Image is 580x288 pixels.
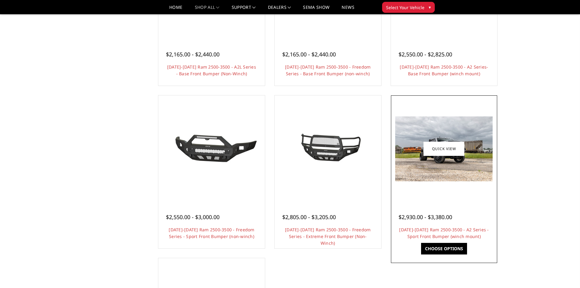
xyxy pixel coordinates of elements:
a: 2019-2025 Ram 2500-3500 - Freedom Series - Extreme Front Bumper (Non-Winch) 2019-2025 Ram 2500-35... [276,97,380,201]
img: 2019-2025 Ram 2500-3500 - Freedom Series - Sport Front Bumper (non-winch) [163,126,260,172]
a: 2019-2025 Ram 2500-3500 - A2 Series - Sport Front Bumper (winch mount) 2019-2025 Ram 2500-3500 - ... [392,97,496,201]
a: Quick view [424,142,464,156]
iframe: Chat Widget [550,259,580,288]
a: [DATE]-[DATE] Ram 2500-3500 - Freedom Series - Sport Front Bumper (non-winch) [169,227,254,239]
img: 2019-2025 Ram 2500-3500 - A2 Series - Sport Front Bumper (winch mount) [395,116,493,181]
span: ▾ [429,4,431,10]
span: $2,930.00 - $3,380.00 [399,213,452,221]
a: [DATE]-[DATE] Ram 2500-3500 - A2 Series- Base Front Bumper (winch mount) [400,64,488,76]
span: $2,165.00 - $2,440.00 [166,51,220,58]
a: News [342,5,354,14]
span: $2,550.00 - $2,825.00 [399,51,452,58]
span: $2,550.00 - $3,000.00 [166,213,220,221]
span: Select Your Vehicle [386,4,424,11]
a: [DATE]-[DATE] Ram 2500-3500 - A2 Series - Sport Front Bumper (winch mount) [399,227,489,239]
a: shop all [195,5,220,14]
a: [DATE]-[DATE] Ram 2500-3500 - Freedom Series - Base Front Bumper (non-winch) [285,64,371,76]
a: Support [232,5,256,14]
a: SEMA Show [303,5,329,14]
a: Home [169,5,182,14]
button: Select Your Vehicle [382,2,435,13]
a: [DATE]-[DATE] Ram 2500-3500 - A2L Series - Base Front Bumper (Non-Winch) [167,64,256,76]
a: Choose Options [421,243,467,254]
span: $2,805.00 - $3,205.00 [282,213,336,221]
a: [DATE]-[DATE] Ram 2500-3500 - Freedom Series - Extreme Front Bumper (Non-Winch) [285,227,371,246]
a: 2019-2025 Ram 2500-3500 - Freedom Series - Sport Front Bumper (non-winch) Multiple lighting options [160,97,263,201]
a: Dealers [268,5,291,14]
span: $2,165.00 - $2,440.00 [282,51,336,58]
